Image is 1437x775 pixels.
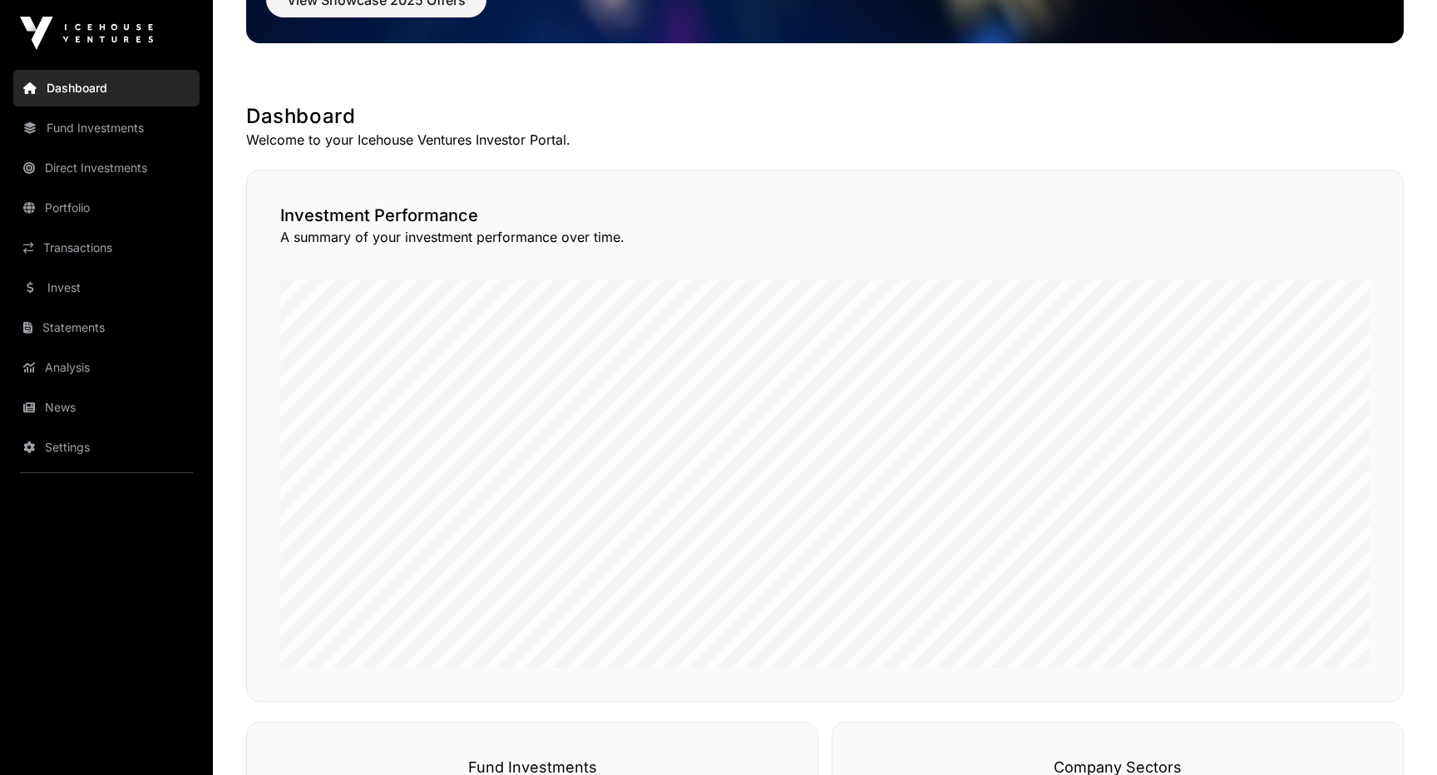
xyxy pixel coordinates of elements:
[13,230,200,266] a: Transactions
[13,349,200,386] a: Analysis
[13,190,200,226] a: Portfolio
[13,389,200,426] a: News
[1354,695,1437,775] iframe: Chat Widget
[246,130,1404,150] p: Welcome to your Icehouse Ventures Investor Portal.
[13,110,200,146] a: Fund Investments
[280,204,1370,227] h2: Investment Performance
[280,227,1370,247] p: A summary of your investment performance over time.
[13,150,200,186] a: Direct Investments
[13,269,200,306] a: Invest
[13,309,200,346] a: Statements
[20,17,153,50] img: Icehouse Ventures Logo
[246,103,1404,130] h1: Dashboard
[13,70,200,106] a: Dashboard
[13,429,200,466] a: Settings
